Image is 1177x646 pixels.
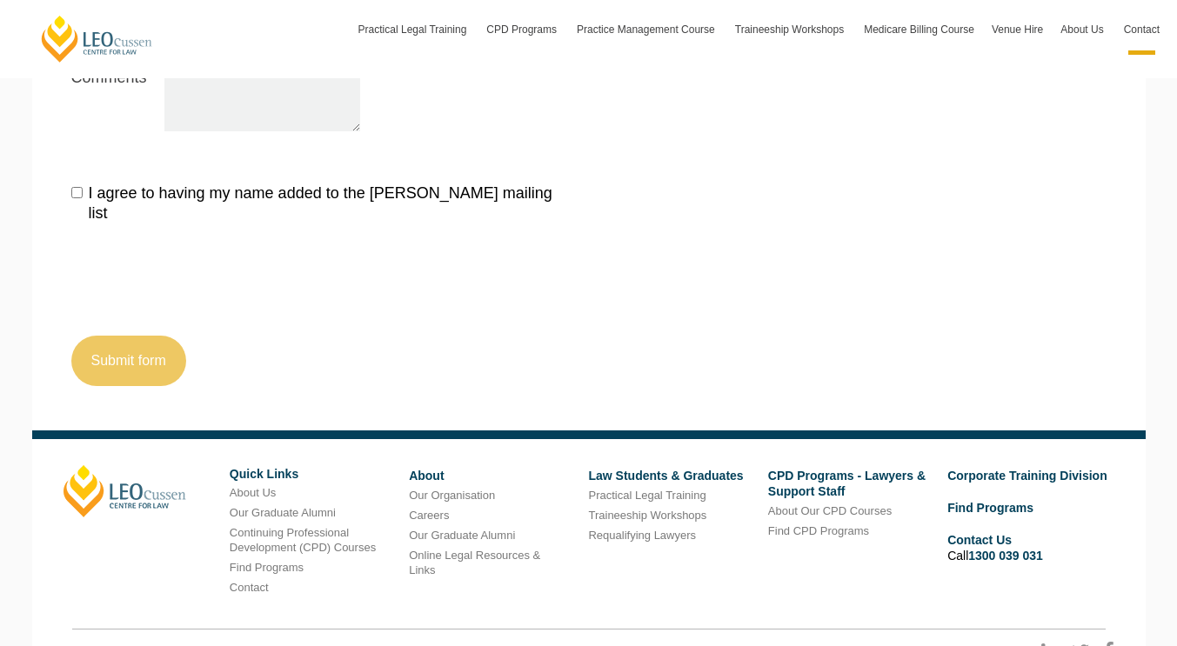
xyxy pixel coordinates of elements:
[230,561,304,574] a: Find Programs
[768,524,869,537] a: Find CPD Programs
[588,529,696,542] a: Requalifying Lawyers
[588,469,743,483] a: Law Students & Graduates
[768,469,926,498] a: CPD Programs - Lawyers & Support Staff
[1115,4,1168,55] a: Contact
[230,486,276,499] a: About Us
[1052,4,1114,55] a: About Us
[726,4,855,55] a: Traineeship Workshops
[64,465,186,517] a: [PERSON_NAME]
[71,336,186,386] button: Submit form
[350,4,478,55] a: Practical Legal Training
[230,506,336,519] a: Our Graduate Alumni
[768,504,892,517] a: About Our CPD Courses
[71,183,576,224] label: I agree to having my name added to the [PERSON_NAME] mailing list
[588,509,706,522] a: Traineeship Workshops
[39,14,155,63] a: [PERSON_NAME] Centre for Law
[568,4,726,55] a: Practice Management Course
[983,4,1052,55] a: Venue Hire
[71,187,83,198] input: I agree to having my name added to the [PERSON_NAME] mailing list
[71,68,147,127] label: Comments
[855,4,983,55] a: Medicare Billing Course
[230,581,269,594] a: Contact
[409,469,444,483] a: About
[478,4,568,55] a: CPD Programs
[71,250,336,318] iframe: reCAPTCHA
[588,489,706,502] a: Practical Legal Training
[786,198,1134,603] iframe: LiveChat chat widget
[409,489,495,502] a: Our Organisation
[230,468,396,481] h6: Quick Links
[230,526,376,554] a: Continuing Professional Development (CPD) Courses
[409,549,540,576] a: Online Legal Resources & Links
[409,529,515,542] a: Our Graduate Alumni
[409,509,449,522] a: Careers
